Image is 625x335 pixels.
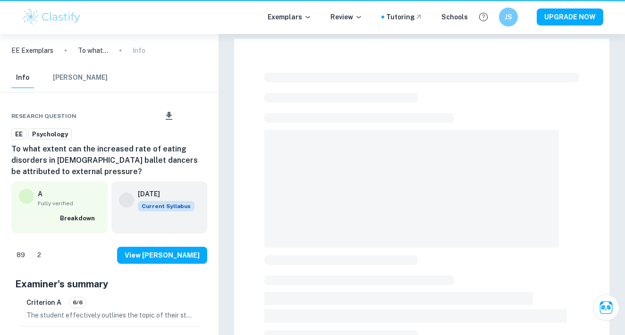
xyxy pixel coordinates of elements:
[537,8,603,25] button: UPGRADE NOW
[330,12,363,22] p: Review
[11,128,26,140] a: EE
[475,9,491,25] button: Help and Feedback
[11,248,30,263] div: Like
[26,297,61,308] h6: Criterion A
[138,201,194,211] div: This exemplar is based on the current syllabus. Feel free to refer to it for inspiration/ideas wh...
[32,248,46,263] div: Dislike
[38,189,42,199] p: A
[12,130,26,139] span: EE
[22,8,82,26] img: Clastify logo
[28,128,72,140] a: Psychology
[26,310,192,320] p: The student effectively outlines the topic of their study at the beginning of the essay, connecti...
[138,201,194,211] span: Current Syllabus
[149,104,188,128] div: Download
[499,8,518,26] button: JS
[58,211,100,226] button: Breakdown
[140,110,147,122] div: Share
[78,45,108,56] p: To what extent can the increased rate of eating disorders in [DEMOGRAPHIC_DATA] ballet dancers be...
[268,12,312,22] p: Exemplars
[11,251,30,260] span: 89
[29,130,71,139] span: Psychology
[38,199,100,208] span: Fully verified
[133,45,145,56] p: Info
[11,112,76,120] span: Research question
[138,189,187,199] h6: [DATE]
[15,277,203,291] h5: Examiner's summary
[503,12,514,22] h6: JS
[53,67,108,88] button: [PERSON_NAME]
[441,12,468,22] a: Schools
[200,110,207,122] div: Report issue
[69,298,86,307] span: 6/6
[11,67,34,88] button: Info
[11,45,53,56] a: EE Exemplars
[117,247,207,264] button: View [PERSON_NAME]
[593,294,619,321] button: Ask Clai
[11,143,207,177] h6: To what extent can the increased rate of eating disorders in [DEMOGRAPHIC_DATA] ballet dancers be...
[190,110,198,122] div: Bookmark
[386,12,422,22] a: Tutoring
[32,251,46,260] span: 2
